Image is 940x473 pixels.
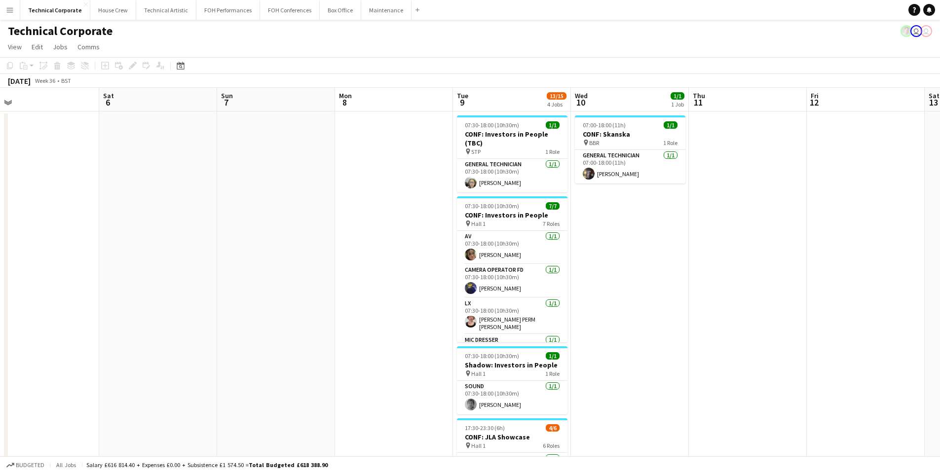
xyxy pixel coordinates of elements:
[583,121,626,129] span: 07:00-18:00 (11h)
[809,97,819,108] span: 12
[102,97,114,108] span: 6
[249,461,328,469] span: Total Budgeted £618 388.90
[543,442,560,449] span: 6 Roles
[457,264,567,298] app-card-role: Camera Operator FD1/107:30-18:00 (10h30m)[PERSON_NAME]
[457,130,567,147] h3: CONF: Investors in People (TBC)
[457,361,567,369] h3: Shadow: Investors in People
[546,424,560,432] span: 4/6
[471,220,486,227] span: Hall 1
[546,121,560,129] span: 1/1
[320,0,361,20] button: Box Office
[471,442,486,449] span: Hall 1
[547,92,566,100] span: 13/15
[61,77,71,84] div: BST
[546,202,560,210] span: 7/7
[74,40,104,53] a: Comms
[575,150,685,183] app-card-role: General Technician1/107:00-18:00 (11h)[PERSON_NAME]
[32,42,43,51] span: Edit
[53,42,68,51] span: Jobs
[663,139,677,146] span: 1 Role
[457,433,567,441] h3: CONF: JLA Showcase
[4,40,26,53] a: View
[573,97,588,108] span: 10
[457,231,567,264] app-card-role: AV1/107:30-18:00 (10h30m)[PERSON_NAME]
[927,97,940,108] span: 13
[457,115,567,192] app-job-card: 07:30-18:00 (10h30m)1/1CONF: Investors in People (TBC) STP1 RoleGeneral Technician1/107:30-18:00 ...
[545,148,560,155] span: 1 Role
[457,298,567,334] app-card-role: LX1/107:30-18:00 (10h30m)[PERSON_NAME] PERM [PERSON_NAME]
[86,461,328,469] div: Salary £616 814.40 + Expenses £0.00 + Subsistence £1 574.50 =
[457,346,567,414] app-job-card: 07:30-18:00 (10h30m)1/1Shadow: Investors in People Hall 11 RoleSound1/107:30-18:00 (10h30m)[PERSO...
[929,91,940,100] span: Sat
[543,220,560,227] span: 7 Roles
[8,76,31,86] div: [DATE]
[465,121,519,129] span: 07:30-18:00 (10h30m)
[693,91,705,100] span: Thu
[547,101,566,108] div: 4 Jobs
[664,121,677,129] span: 1/1
[338,97,352,108] span: 8
[575,91,588,100] span: Wed
[455,97,468,108] span: 9
[339,91,352,100] span: Mon
[260,0,320,20] button: FOH Conferences
[910,25,922,37] app-user-avatar: Liveforce Admin
[54,461,78,469] span: All jobs
[465,352,519,360] span: 07:30-18:00 (10h30m)
[901,25,912,37] app-user-avatar: Tom PERM Jeyes
[671,101,684,108] div: 1 Job
[575,115,685,183] app-job-card: 07:00-18:00 (11h)1/1CONF: Skanska BBR1 RoleGeneral Technician1/107:00-18:00 (11h)[PERSON_NAME]
[361,0,412,20] button: Maintenance
[471,370,486,377] span: Hall 1
[457,159,567,192] app-card-role: General Technician1/107:30-18:00 (10h30m)[PERSON_NAME]
[457,196,567,342] app-job-card: 07:30-18:00 (10h30m)7/7CONF: Investors in People Hall 17 RolesAV1/107:30-18:00 (10h30m)[PERSON_NA...
[465,424,505,432] span: 17:30-23:30 (6h)
[546,352,560,360] span: 1/1
[20,0,90,20] button: Technical Corporate
[103,91,114,100] span: Sat
[691,97,705,108] span: 11
[575,130,685,139] h3: CONF: Skanska
[920,25,932,37] app-user-avatar: Liveforce Admin
[8,42,22,51] span: View
[471,148,481,155] span: STP
[90,0,136,20] button: House Crew
[196,0,260,20] button: FOH Performances
[77,42,100,51] span: Comms
[49,40,72,53] a: Jobs
[457,91,468,100] span: Tue
[457,381,567,414] app-card-role: Sound1/107:30-18:00 (10h30m)[PERSON_NAME]
[28,40,47,53] a: Edit
[811,91,819,100] span: Fri
[33,77,57,84] span: Week 36
[465,202,519,210] span: 07:30-18:00 (10h30m)
[671,92,684,100] span: 1/1
[5,460,46,471] button: Budgeted
[16,462,44,469] span: Budgeted
[136,0,196,20] button: Technical Artistic
[457,334,567,368] app-card-role: Mic Dresser1/1
[8,24,113,38] h1: Technical Corporate
[589,139,599,146] span: BBR
[221,91,233,100] span: Sun
[457,211,567,219] h3: CONF: Investors in People
[220,97,233,108] span: 7
[545,370,560,377] span: 1 Role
